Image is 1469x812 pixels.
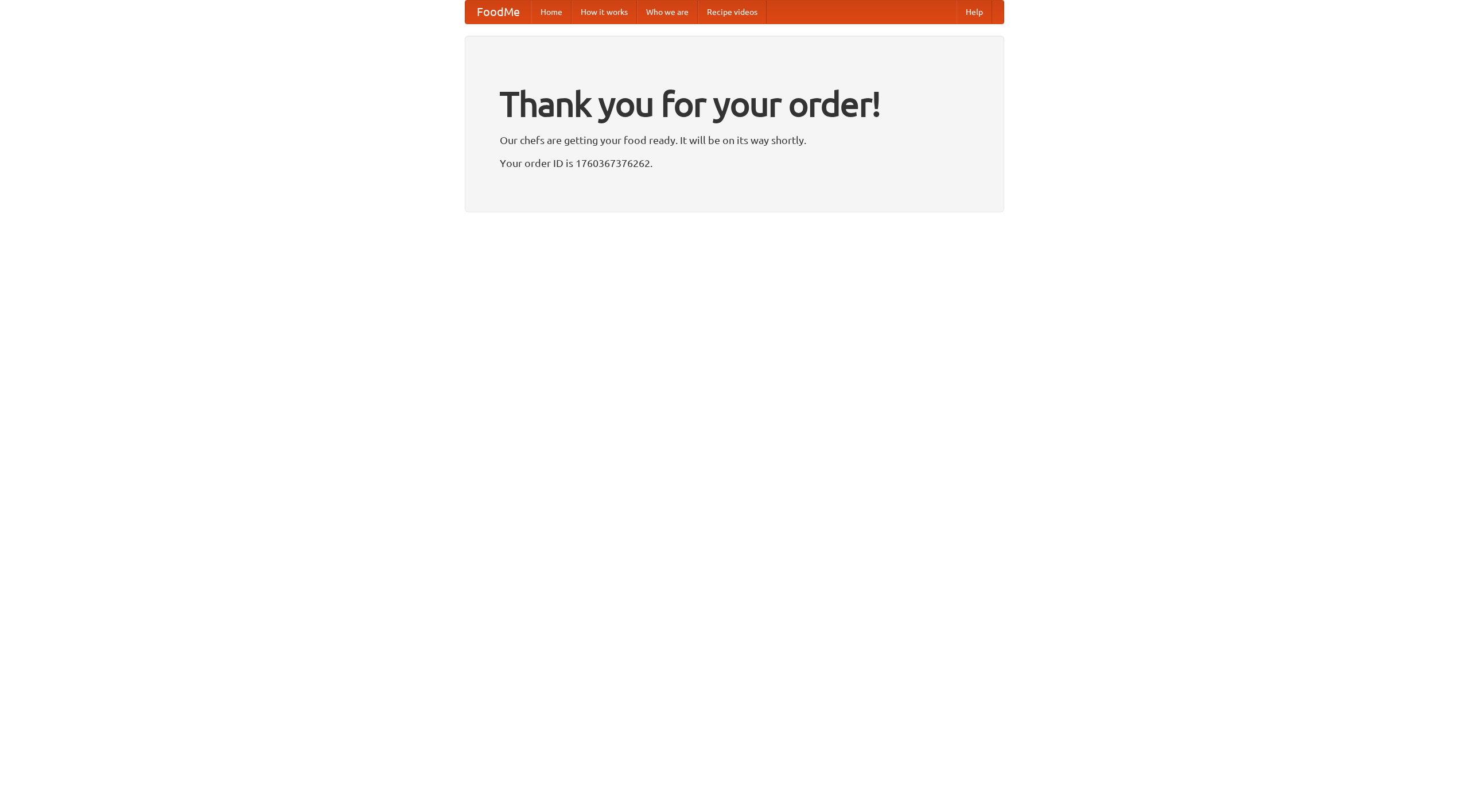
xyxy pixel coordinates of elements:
a: Home [531,1,572,24]
a: Help [957,1,992,24]
h1: Thank you for your order! [500,76,969,131]
a: Recipe videos [698,1,767,24]
a: Who we are [637,1,698,24]
a: FoodMe [465,1,531,24]
p: Our chefs are getting your food ready. It will be on its way shortly. [500,131,969,149]
a: How it works [572,1,637,24]
p: Your order ID is 1760367376262. [500,154,969,172]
